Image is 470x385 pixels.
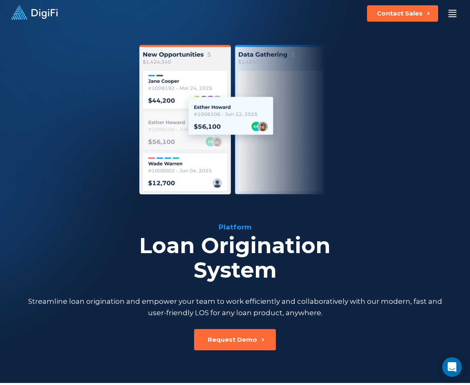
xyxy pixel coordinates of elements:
div: Loan Origination System [20,234,450,283]
div: Streamline loan origination and empower your team to work efficiently and collaboratively with ou... [20,296,450,318]
button: Contact Sales [367,5,438,22]
div: Open Intercom Messenger [442,357,462,377]
div: Contact Sales [377,9,423,18]
div: Request Demo [208,336,257,344]
div: Platform [20,222,450,232]
button: Request Demo [194,329,276,350]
